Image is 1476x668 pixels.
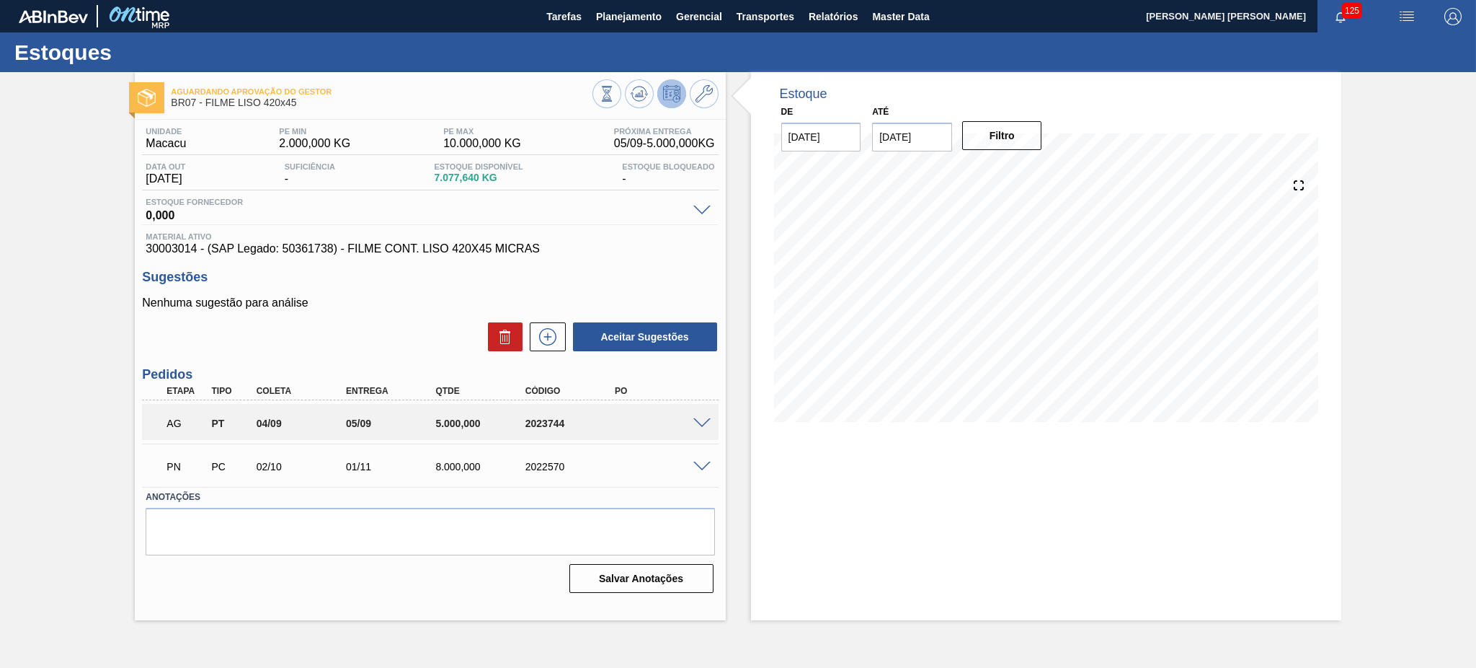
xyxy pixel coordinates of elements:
[657,79,686,108] button: Desprogramar Estoque
[522,418,623,429] div: 2023744
[253,418,354,429] div: 04/09/2025
[546,8,582,25] span: Tarefas
[614,137,715,150] span: 05/09 - 5.000,000 KG
[443,137,521,150] span: 10.000,000 KG
[872,8,929,25] span: Master Data
[171,87,592,96] span: Aguardando Aprovação do Gestor
[285,162,335,171] span: Suficiência
[146,127,186,136] span: Unidade
[523,322,566,351] div: Nova sugestão
[737,8,794,25] span: Transportes
[573,322,717,351] button: Aceitar Sugestões
[279,127,350,136] span: PE MIN
[208,386,254,396] div: Tipo
[19,10,88,23] img: TNhmsLtSVTkK8tSr43FrP2fwEKptu5GPRR3wAAAABJRU5ErkJggg==
[146,198,685,206] span: Estoque Fornecedor
[1342,3,1362,19] span: 125
[481,322,523,351] div: Excluir Sugestões
[146,172,185,185] span: [DATE]
[592,79,621,108] button: Visão Geral dos Estoques
[166,461,206,473] p: PN
[253,386,354,396] div: Coleta
[279,137,350,150] span: 2.000,000 KG
[142,270,718,285] h3: Sugestões
[1444,8,1462,25] img: Logout
[614,127,715,136] span: Próxima Entrega
[618,162,718,185] div: -
[809,8,858,25] span: Relatórios
[138,89,156,107] img: Ícone
[281,162,339,185] div: -
[166,418,206,429] p: AG
[434,162,523,171] span: Estoque Disponível
[432,461,533,473] div: 8.000,000
[522,386,623,396] div: Código
[146,242,714,255] span: 30003014 - (SAP Legado: 50361738) - FILME CONT. LISO 420X45 MICRAS
[163,451,210,483] div: Pedido em Negociação
[142,367,718,382] h3: Pedidos
[146,232,714,241] span: Material ativo
[781,123,861,151] input: dd/mm/yyyy
[171,97,592,108] span: BR07 - FILME LISO 420x45
[146,487,714,508] label: Anotações
[962,121,1042,150] button: Filtro
[434,172,523,183] span: 7.077,640 KG
[432,386,533,396] div: Qtde
[146,137,186,150] span: Macacu
[146,162,185,171] span: Data out
[622,162,714,171] span: Estoque Bloqueado
[872,107,889,117] label: Até
[208,418,254,429] div: Pedido de Transferência
[566,321,719,353] div: Aceitar Sugestões
[342,461,443,473] div: 01/11/2025
[569,564,713,593] button: Salvar Anotações
[676,8,722,25] span: Gerencial
[522,461,623,473] div: 2022570
[780,87,827,102] div: Estoque
[163,408,210,439] div: Aguardando Aprovação do Gestor
[690,79,719,108] button: Ir ao Master Data / Geral
[142,296,718,309] p: Nenhuma sugestão para análise
[146,206,685,221] span: 0,000
[163,386,210,396] div: Etapa
[208,461,254,473] div: Pedido de Compra
[14,44,270,61] h1: Estoques
[1317,6,1364,27] button: Notificações
[443,127,521,136] span: PE MAX
[872,123,952,151] input: dd/mm/yyyy
[611,386,712,396] div: PO
[253,461,354,473] div: 02/10/2025
[625,79,654,108] button: Atualizar Gráfico
[432,418,533,429] div: 5.000,000
[596,8,662,25] span: Planejamento
[781,107,793,117] label: De
[342,418,443,429] div: 05/09/2025
[342,386,443,396] div: Entrega
[1398,8,1415,25] img: userActions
